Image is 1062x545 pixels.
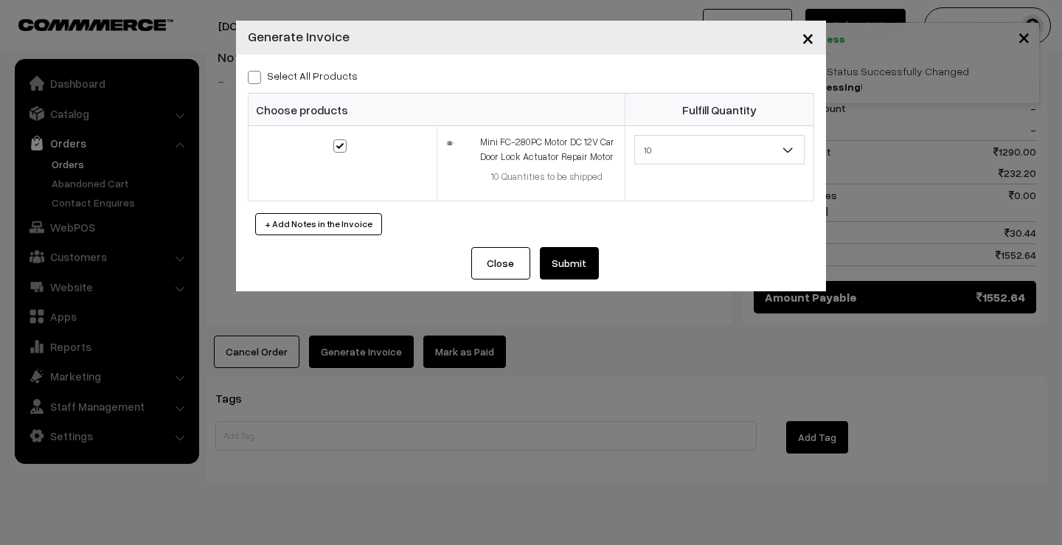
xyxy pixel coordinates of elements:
span: 10 [635,137,804,163]
button: + Add Notes in the Invoice [255,213,382,235]
img: 1683730840276341DPOS6SywL.jpg [446,138,456,147]
button: Close [790,15,826,60]
button: Submit [540,247,599,280]
span: × [802,24,814,51]
th: Fulfill Quantity [625,94,814,126]
div: Mini FC-280PC Motor DC 12V Car Door Lock Actuator Repair Motor [478,135,616,164]
th: Choose products [249,94,625,126]
h4: Generate Invoice [248,27,350,46]
button: Close [471,247,530,280]
div: 10 Quantities to be shipped [478,170,616,184]
label: Select all Products [248,68,358,83]
span: 10 [634,135,805,164]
